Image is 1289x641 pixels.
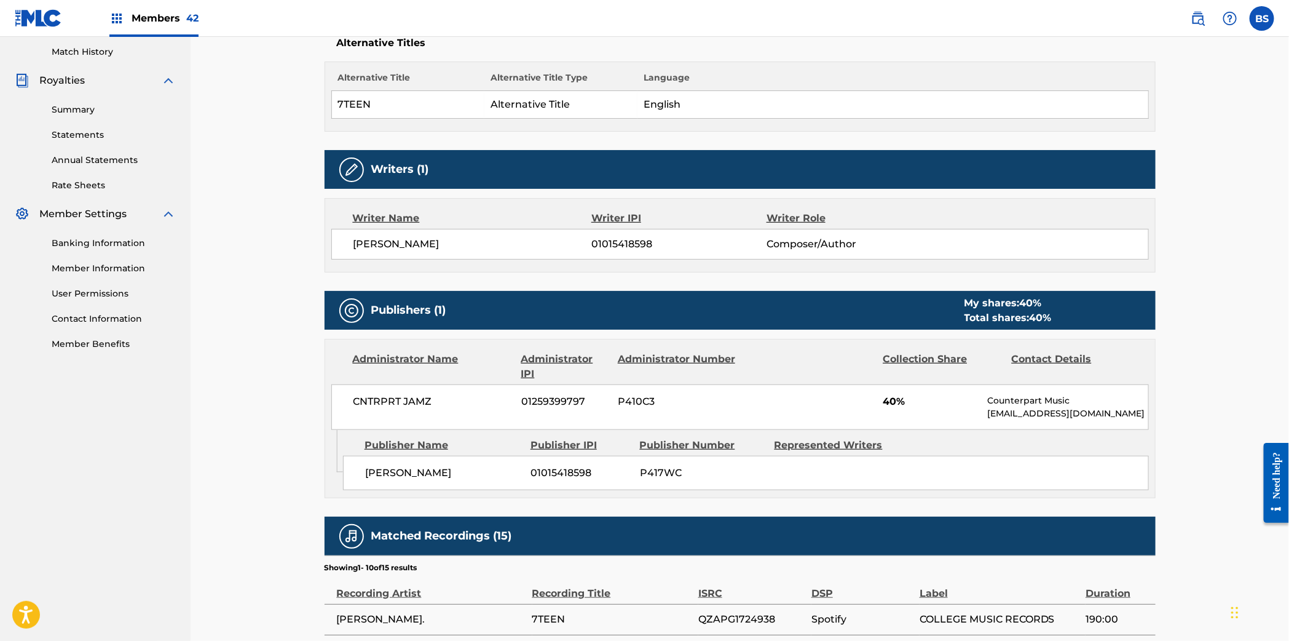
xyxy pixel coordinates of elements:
span: Member Settings [39,207,127,221]
img: help [1223,11,1237,26]
div: Publisher Number [640,438,765,453]
div: ISRC [698,573,805,601]
img: Matched Recordings [344,529,359,544]
span: 01015418598 [531,466,631,480]
a: Member Benefits [52,338,176,351]
span: Spotify [811,612,913,627]
a: Member Information [52,262,176,275]
div: Duration [1086,573,1149,601]
span: 01259399797 [521,394,609,409]
div: Writer IPI [591,211,767,226]
div: Recording Title [532,573,692,601]
span: 01015418598 [591,237,766,252]
div: Writer Role [767,211,926,226]
div: Publisher IPI [530,438,631,453]
a: Summary [52,103,176,116]
span: P417WC [640,466,765,480]
span: Composer/Author [767,237,926,252]
div: User Menu [1250,6,1274,31]
a: Statements [52,129,176,141]
div: Total shares: [964,311,1052,325]
span: 42 [186,12,199,24]
span: 190:00 [1086,612,1149,627]
h5: Writers (1) [371,162,429,177]
div: Represented Writers [775,438,900,453]
div: Contact Details [1012,352,1131,381]
img: Royalties [15,73,30,88]
td: English [637,91,1148,119]
iframe: Chat Widget [1228,582,1289,641]
div: My shares: [964,296,1052,311]
a: Annual Statements [52,154,176,167]
th: Alternative Title Type [484,71,637,91]
p: Showing 1 - 10 of 15 results [325,562,417,573]
span: 7TEEN [532,612,692,627]
span: P410C3 [618,394,737,409]
img: search [1191,11,1205,26]
span: COLLEGE MUSIC RECORDS [920,612,1079,627]
span: CNTRPRT JAMZ [353,394,513,409]
a: User Permissions [52,287,176,300]
th: Alternative Title [331,71,484,91]
img: MLC Logo [15,9,62,27]
div: Drag [1231,594,1239,631]
td: Alternative Title [484,91,637,119]
div: Help [1218,6,1242,31]
span: Members [132,11,199,25]
span: 40 % [1030,312,1052,324]
span: 40 % [1020,297,1042,309]
span: [PERSON_NAME]. [337,612,526,627]
a: Match History [52,46,176,58]
a: Public Search [1186,6,1210,31]
span: 40% [883,394,978,409]
h5: Matched Recordings (15) [371,529,512,543]
p: Counterpart Music [987,394,1148,407]
span: Royalties [39,73,85,88]
div: Label [920,573,1079,601]
div: Administrator Number [618,352,737,381]
img: Member Settings [15,207,30,221]
a: Contact Information [52,313,176,325]
h5: Publishers (1) [371,303,446,317]
span: [PERSON_NAME] [353,237,592,252]
div: Administrator IPI [521,352,609,381]
img: Writers [344,162,359,177]
div: Publisher Name [365,438,521,453]
img: Publishers [344,303,359,318]
div: Recording Artist [337,573,526,601]
div: DSP [811,573,913,601]
div: Writer Name [353,211,592,226]
span: [PERSON_NAME] [365,466,522,480]
td: 7TEEN [331,91,484,119]
a: Rate Sheets [52,179,176,192]
img: expand [161,207,176,221]
a: Banking Information [52,237,176,250]
span: QZAPG1724938 [698,612,805,627]
p: [EMAIL_ADDRESS][DOMAIN_NAME] [987,407,1148,420]
div: Administrator Name [353,352,512,381]
iframe: Resource Center [1255,433,1289,532]
th: Language [637,71,1148,91]
img: expand [161,73,176,88]
img: Top Rightsholders [109,11,124,26]
h5: Alternative Titles [337,37,1143,49]
div: Collection Share [883,352,1002,381]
